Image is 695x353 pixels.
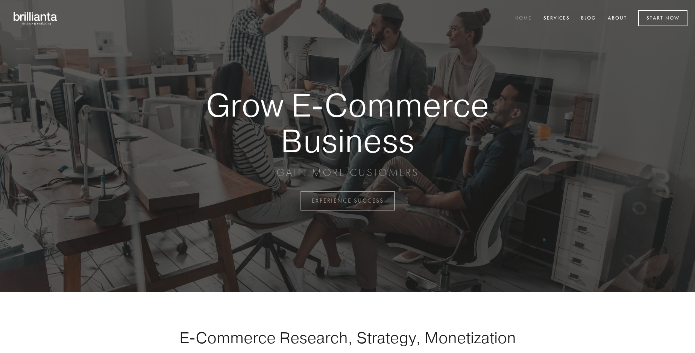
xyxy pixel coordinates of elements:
a: Home [510,12,537,25]
a: About [603,12,632,25]
a: EXPERIENCE SUCCESS [300,191,395,211]
p: GAIN MORE CUSTOMERS [180,166,515,179]
a: Services [539,12,575,25]
img: brillianta - research, strategy, marketing [8,8,64,29]
a: Blog [576,12,601,25]
a: Start Now [638,10,687,26]
h1: E-Commerce Research, Strategy, Monetization [156,328,539,347]
strong: Grow E-Commerce Business [180,87,515,158]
